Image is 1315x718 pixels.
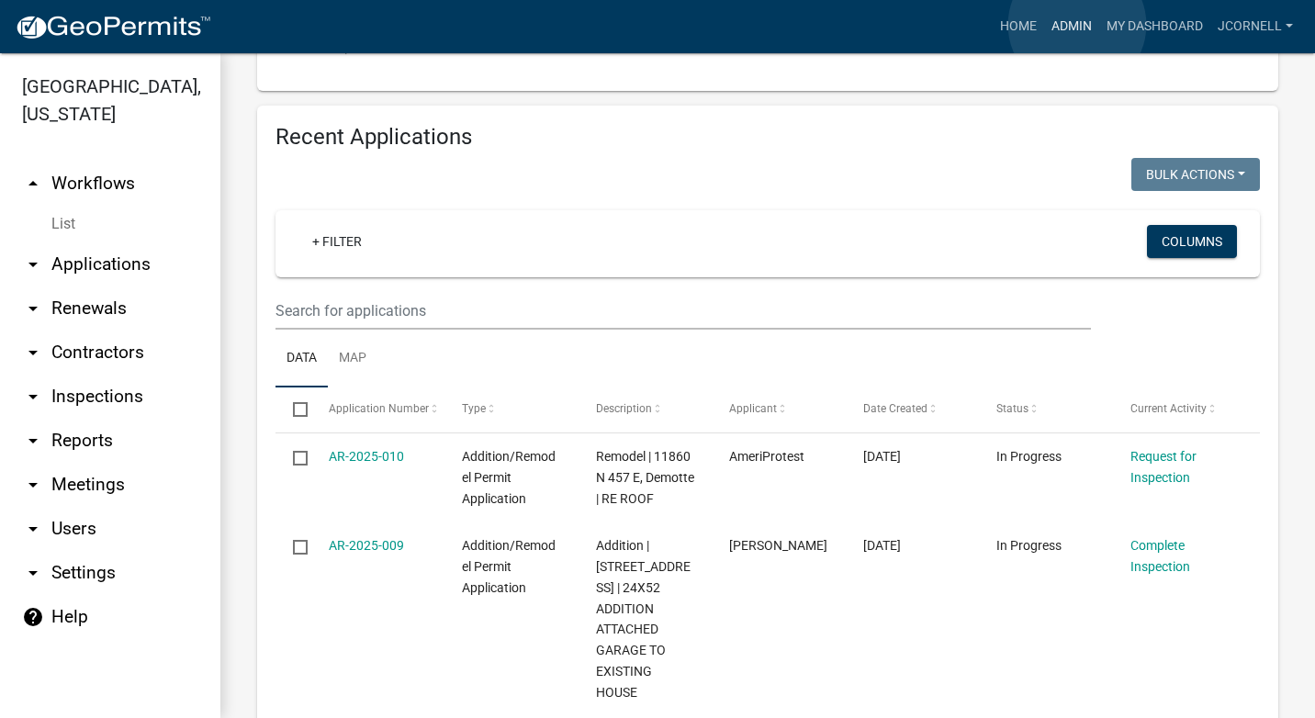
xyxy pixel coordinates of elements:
[996,402,1028,415] span: Status
[329,449,404,464] a: AR-2025-010
[328,330,377,388] a: Map
[993,9,1044,44] a: Home
[22,518,44,540] i: arrow_drop_down
[1044,9,1099,44] a: Admin
[329,538,404,553] a: AR-2025-009
[1147,225,1237,258] button: Columns
[22,297,44,320] i: arrow_drop_down
[329,402,429,415] span: Application Number
[22,606,44,628] i: help
[712,387,846,432] datatable-header-cell: Applicant
[729,538,827,553] span: RITCHIE BLDG
[462,402,486,415] span: Type
[996,538,1062,553] span: In Progress
[22,173,44,195] i: arrow_drop_up
[22,386,44,408] i: arrow_drop_down
[22,474,44,496] i: arrow_drop_down
[996,449,1062,464] span: In Progress
[1130,538,1190,574] a: Complete Inspection
[1210,9,1300,44] a: jcornell
[729,449,804,464] span: AmeriProtest
[22,430,44,452] i: arrow_drop_down
[1099,9,1210,44] a: My Dashboard
[22,342,44,364] i: arrow_drop_down
[845,387,979,432] datatable-header-cell: Date Created
[863,402,927,415] span: Date Created
[462,449,556,506] span: Addition/Remodel Permit Application
[275,292,1091,330] input: Search for applications
[979,387,1113,432] datatable-header-cell: Status
[444,387,579,432] datatable-header-cell: Type
[596,538,691,699] span: Addition | 5861 W 625 S, Morocco | 24X52 ADDITION ATTACHED GARAGE TO EXISTING HOUSE
[729,402,777,415] span: Applicant
[275,387,310,432] datatable-header-cell: Select
[863,449,901,464] span: 10/08/2025
[22,253,44,275] i: arrow_drop_down
[1130,449,1197,485] a: Request for Inspection
[275,330,328,388] a: Data
[462,538,556,595] span: Addition/Remodel Permit Application
[596,402,652,415] span: Description
[863,538,901,553] span: 09/16/2025
[22,562,44,584] i: arrow_drop_down
[310,387,444,432] datatable-header-cell: Application Number
[1130,402,1207,415] span: Current Activity
[1131,158,1260,191] button: Bulk Actions
[275,124,1260,151] h4: Recent Applications
[298,225,377,258] a: + Filter
[596,449,694,506] span: Remodel | 11860 N 457 E, Demotte | RE ROOF
[1112,387,1246,432] datatable-header-cell: Current Activity
[578,387,712,432] datatable-header-cell: Description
